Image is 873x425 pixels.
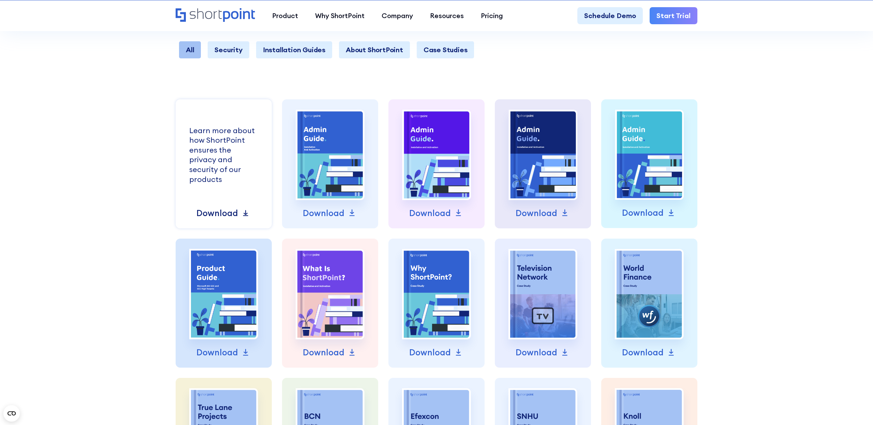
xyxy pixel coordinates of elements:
[622,346,677,359] a: Download
[196,207,238,220] p: Download
[409,207,464,220] a: Download
[622,346,664,359] p: Download
[516,346,557,359] p: Download
[516,207,570,220] a: Download
[622,207,677,219] a: Download
[339,41,410,58] a: About ShortPoint
[303,346,357,359] a: Download
[577,7,643,24] a: Schedule Demo
[179,41,201,58] a: All
[264,7,307,24] a: Product
[622,207,664,219] p: Download
[189,126,258,184] div: Learn more about how ShortPoint ensures the privacy and security of our products
[472,7,512,24] a: Pricing
[196,346,251,359] a: Download
[303,207,344,220] p: Download
[208,41,249,58] a: Security
[409,346,451,359] p: Download
[650,7,697,24] a: Start Trial
[3,405,20,422] button: Open CMP widget
[417,41,474,58] a: Case Studies
[516,207,557,220] p: Download
[272,11,298,21] div: Product
[196,346,238,359] p: Download
[373,7,421,24] a: Company
[303,207,357,220] a: Download
[409,207,451,220] p: Download
[430,11,464,21] div: Resources
[382,11,413,21] div: Company
[315,11,365,21] div: Why ShortPoint
[256,41,332,58] a: Installation Guides
[481,11,503,21] div: Pricing
[307,7,373,24] a: Why ShortPoint
[409,346,464,359] a: Download
[303,346,344,359] p: Download
[751,346,873,425] iframe: Chat Widget
[176,8,255,23] a: Home
[421,7,472,24] a: Resources
[196,207,251,220] a: Download
[516,346,570,359] a: Download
